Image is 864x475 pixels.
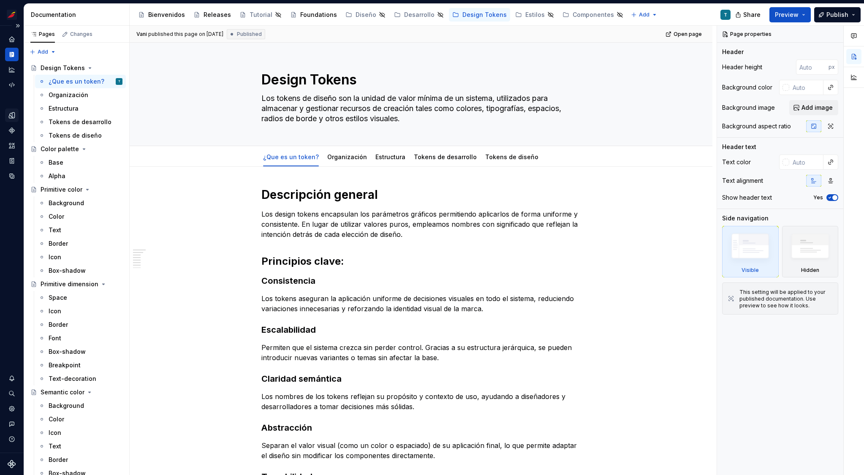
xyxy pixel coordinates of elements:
span: Add [639,11,649,18]
div: Primitive dimension [41,280,98,288]
button: Add [27,46,59,58]
div: Font [49,334,61,342]
a: Data sources [5,169,19,183]
div: Semantic color [41,388,84,396]
div: Text-decoration [49,375,96,383]
a: Design tokens [5,109,19,122]
a: Releases [190,8,234,22]
div: Visible [722,226,779,277]
button: Contact support [5,417,19,431]
button: Publish [814,7,861,22]
a: Design Tokens [449,8,510,22]
div: Color [49,212,64,221]
a: Tokens de desarrollo [35,115,126,129]
div: Componentes [573,11,614,19]
a: Border [35,318,126,331]
p: Separan el valor visual (como un color o espaciado) de su aplicación final, lo que permite adapta... [261,440,581,461]
a: Color palette [27,142,126,156]
strong: Consistencia [261,276,315,286]
input: Auto [789,155,823,170]
div: T [724,11,727,18]
p: Los tokens aseguran la aplicación uniforme de decisiones visuales en todo el sistema, reduciendo ... [261,293,581,314]
div: Documentation [31,11,126,19]
div: Code automation [5,78,19,92]
a: Settings [5,402,19,415]
a: Color [35,413,126,426]
div: Design Tokens [41,64,85,72]
div: Changes [70,31,92,38]
div: Icon [49,429,61,437]
label: Yes [813,194,823,201]
span: Add image [802,103,833,112]
div: Estilos [525,11,545,19]
div: Tokens de desarrollo [410,148,480,166]
div: Releases [204,11,231,19]
a: Tokens de desarrollo [414,153,477,160]
div: Header text [722,143,756,151]
a: Space [35,291,126,304]
strong: Claridad semántica [261,374,342,384]
p: px [829,64,835,71]
button: Add image [789,100,838,115]
a: Estilos [512,8,557,22]
div: Header [722,48,744,56]
a: Documentation [5,48,19,61]
button: Expand sidebar [12,20,24,32]
div: Box-shadow [49,266,86,275]
div: Text alignment [722,176,763,185]
a: Background [35,399,126,413]
button: Add [628,9,660,21]
a: Bienvenidos [135,8,188,22]
button: Search ⌘K [5,387,19,400]
div: Alpha [49,172,65,180]
div: Pages [30,31,55,38]
a: Tokens de diseño [485,153,538,160]
span: Published [237,31,262,38]
span: Open page [674,31,702,38]
div: Home [5,33,19,46]
div: Organización [49,91,88,99]
div: Space [49,293,67,302]
a: Semantic color [27,385,126,399]
a: Color [35,210,126,223]
div: Organización [324,148,370,166]
div: Hidden [782,226,839,277]
a: Tokens de diseño [35,129,126,142]
div: published this page on [DATE] [148,31,223,38]
div: Box-shadow [49,347,86,356]
div: Background image [722,103,775,112]
span: Publish [826,11,848,19]
a: Primitive dimension [27,277,126,291]
a: Border [35,237,126,250]
input: Auto [796,60,829,75]
a: Analytics [5,63,19,76]
a: Assets [5,139,19,152]
span: Add [38,49,48,55]
div: Icon [49,307,61,315]
a: Background [35,196,126,210]
span: Vani [136,31,147,38]
a: Breakpoint [35,358,126,372]
a: Border [35,453,126,467]
a: Text-decoration [35,372,126,385]
a: Icon [35,304,126,318]
button: Notifications [5,372,19,385]
div: Components [5,124,19,137]
p: Permiten que el sistema crezca sin perder control. Gracias a su estructura jerárquica, se pueden ... [261,342,581,363]
div: Estructura [49,104,79,113]
div: Tokens de desarrollo [49,118,111,126]
a: Desarrollo [391,8,447,22]
a: Text [35,440,126,453]
a: ¿Que es un token? [263,153,319,160]
a: Primitive color [27,183,126,196]
button: Share [731,7,766,22]
strong: Escalabilidad [261,325,316,335]
div: Side navigation [722,214,769,223]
